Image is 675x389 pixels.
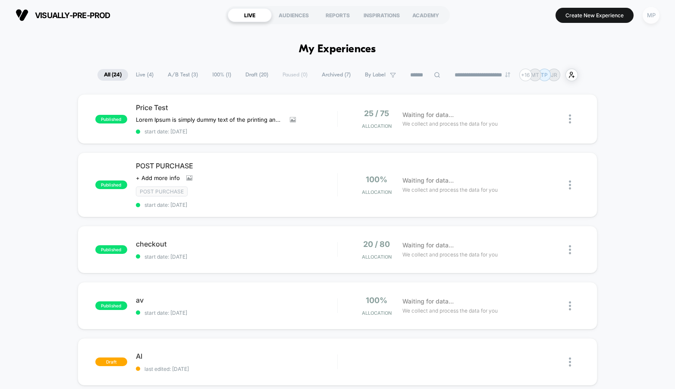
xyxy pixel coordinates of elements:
[365,72,386,78] span: By Label
[272,8,316,22] div: AUDIENCES
[35,11,110,20] span: visually-pre-prod
[366,296,387,305] span: 100%
[228,8,272,22] div: LIVE
[16,9,28,22] img: Visually logo
[129,69,160,81] span: Live ( 4 )
[505,72,510,77] img: end
[136,161,337,170] span: POST PURCHASE
[239,69,275,81] span: Draft ( 20 )
[569,245,571,254] img: close
[95,180,127,189] span: published
[362,189,392,195] span: Allocation
[362,254,392,260] span: Allocation
[402,110,454,120] span: Waiting for data...
[569,114,571,123] img: close
[551,72,557,78] p: JR
[519,69,532,81] div: + 16
[136,174,180,181] span: + Add more info
[531,72,539,78] p: MT
[95,357,127,366] span: draft
[402,176,454,185] span: Waiting for data...
[569,301,571,310] img: close
[402,240,454,250] span: Waiting for data...
[299,43,376,56] h1: My Experiences
[161,69,204,81] span: A/B Test ( 3 )
[366,175,387,184] span: 100%
[95,115,127,123] span: published
[136,366,337,372] span: last edited: [DATE]
[136,103,337,112] span: Price Test
[541,72,548,78] p: TP
[136,253,337,260] span: start date: [DATE]
[136,187,188,196] span: Post Purchase
[402,250,498,259] span: We collect and process the data for you
[404,8,448,22] div: ACADEMY
[556,8,634,23] button: Create New Experience
[316,8,360,22] div: REPORTS
[136,296,337,304] span: av
[13,8,113,22] button: visually-pre-prod
[362,310,392,316] span: Allocation
[402,307,498,315] span: We collect and process the data for you
[402,297,454,306] span: Waiting for data...
[136,240,337,248] span: checkout
[402,120,498,128] span: We collect and process the data for you
[136,116,283,123] span: Lorem Ipsum is simply dummy text of the printing and typesetting industry. Lorem Ipsum has been t...
[95,245,127,254] span: published
[95,301,127,310] span: published
[643,7,659,24] div: MP
[97,69,128,81] span: All ( 24 )
[136,128,337,135] span: start date: [DATE]
[360,8,404,22] div: INSPIRATIONS
[363,240,390,249] span: 20 / 80
[136,310,337,316] span: start date: [DATE]
[136,352,337,361] span: AI
[640,6,662,24] button: MP
[206,69,238,81] span: 100% ( 1 )
[136,202,337,208] span: start date: [DATE]
[364,109,389,118] span: 25 / 75
[569,357,571,367] img: close
[315,69,357,81] span: Archived ( 7 )
[569,180,571,190] img: close
[362,123,392,129] span: Allocation
[402,186,498,194] span: We collect and process the data for you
